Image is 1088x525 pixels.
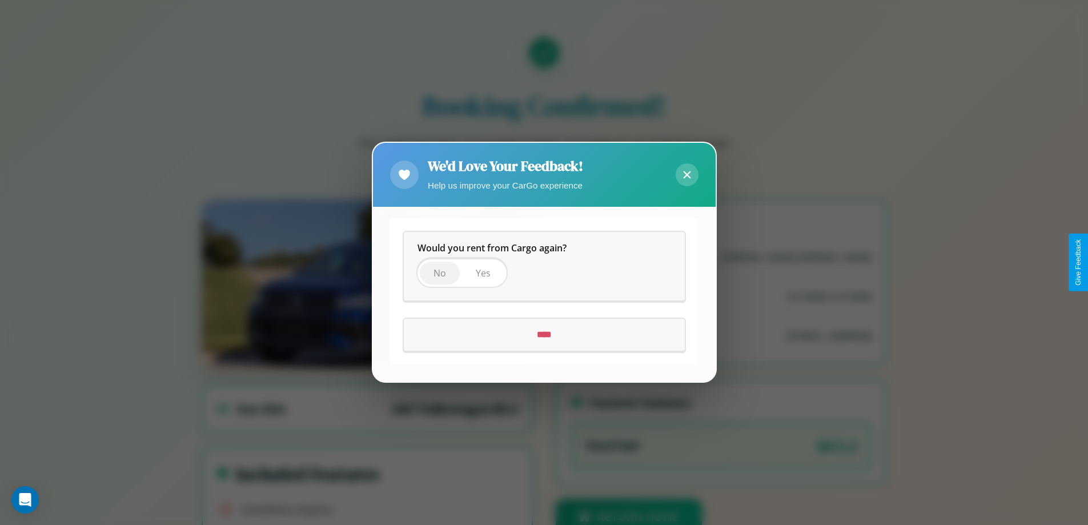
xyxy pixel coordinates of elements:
[428,178,583,193] p: Help us improve your CarGo experience
[433,267,446,280] span: No
[476,267,491,280] span: Yes
[11,486,39,514] div: Open Intercom Messenger
[428,157,583,175] h2: We'd Love Your Feedback!
[417,242,567,255] span: Would you rent from Cargo again?
[1074,239,1082,286] div: Give Feedback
